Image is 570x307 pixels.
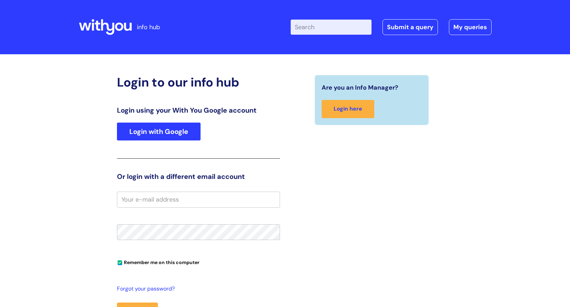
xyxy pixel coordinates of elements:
[137,22,160,33] p: info hub
[291,20,372,35] input: Search
[117,284,277,294] a: Forgot your password?
[383,19,438,35] a: Submit a query
[117,123,201,140] a: Login with Google
[117,258,200,265] label: Remember me on this computer
[117,106,280,114] h3: Login using your With You Google account
[117,75,280,90] h2: Login to our info hub
[449,19,492,35] a: My queries
[118,261,122,265] input: Remember me on this computer
[117,172,280,181] h3: Or login with a different email account
[322,100,374,118] a: Login here
[322,82,398,93] span: Are you an Info Manager?
[117,257,280,268] div: You can uncheck this option if you're logging in from a shared device
[117,192,280,207] input: Your e-mail address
